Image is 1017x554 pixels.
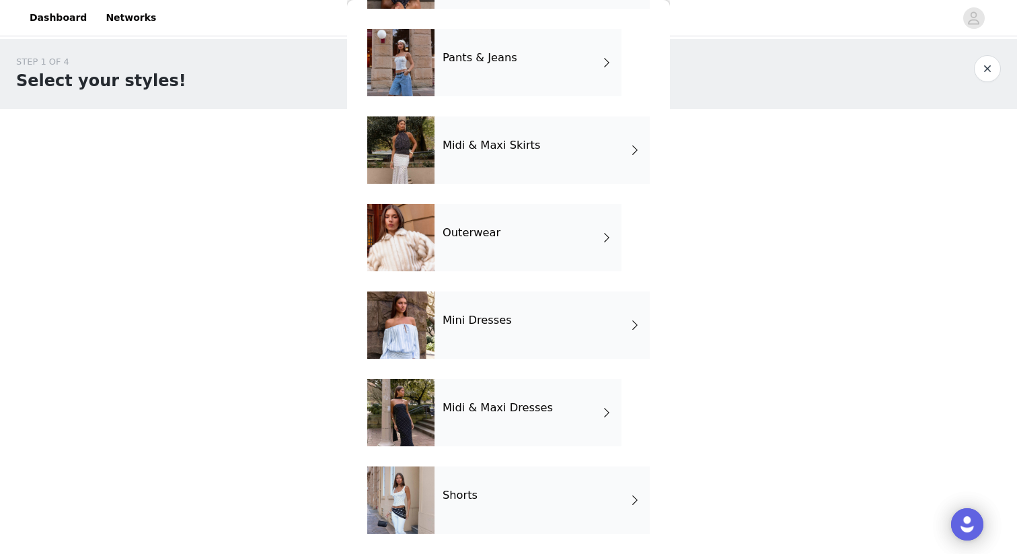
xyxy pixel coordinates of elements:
h4: Midi & Maxi Dresses [443,402,553,414]
div: Open Intercom Messenger [951,508,983,541]
h4: Midi & Maxi Skirts [443,139,540,151]
h1: Select your styles! [16,69,186,93]
h4: Mini Dresses [443,314,512,326]
h4: Shorts [443,489,478,501]
a: Networks [98,3,164,33]
div: STEP 1 OF 4 [16,55,186,69]
div: avatar [967,7,980,29]
h4: Pants & Jeans [443,52,517,64]
a: Dashboard [22,3,95,33]
h4: Outerwear [443,227,500,239]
